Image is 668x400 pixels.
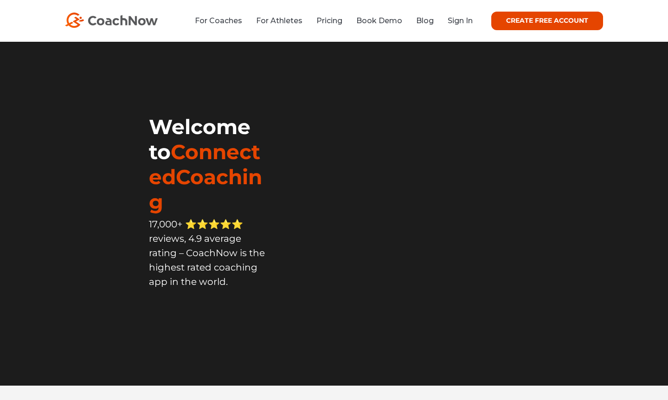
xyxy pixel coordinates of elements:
[491,12,603,30] a: CREATE FREE ACCOUNT
[65,13,158,28] img: CoachNow Logo
[149,219,265,287] span: 17,000+ ⭐️⭐️⭐️⭐️⭐️ reviews, 4.9 average rating – CoachNow is the highest rated coaching app in th...
[195,16,242,25] a: For Coaches
[256,16,302,25] a: For Athletes
[149,114,268,214] h1: Welcome to
[356,16,402,25] a: Book Demo
[149,139,262,214] span: ConnectedCoaching
[448,16,473,25] a: Sign In
[149,306,265,330] iframe: Embedded CTA
[416,16,434,25] a: Blog
[316,16,342,25] a: Pricing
